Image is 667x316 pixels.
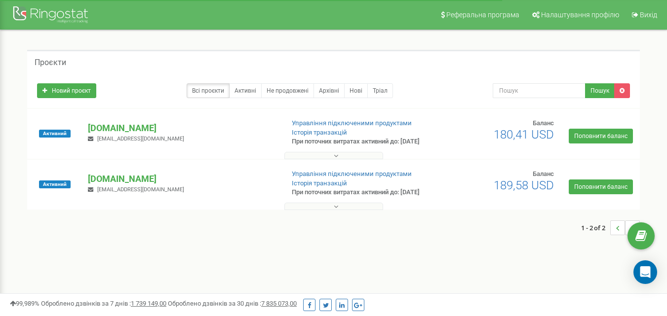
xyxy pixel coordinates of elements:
span: Активний [39,180,71,188]
p: При поточних витратах активний до: [DATE] [292,188,429,197]
span: 1 - 2 of 2 [581,220,610,235]
span: Оброблено дзвінків за 30 днів : [168,300,297,307]
span: [EMAIL_ADDRESS][DOMAIN_NAME] [97,136,184,142]
div: Open Intercom Messenger [633,260,657,284]
span: Реферальна програма [446,11,519,19]
a: Не продовжені [261,83,314,98]
span: Баланс [533,170,554,177]
a: Активні [229,83,262,98]
p: При поточних витратах активний до: [DATE] [292,137,429,146]
span: Вихід [640,11,657,19]
a: Тріал [367,83,393,98]
span: Налаштування профілю [541,11,619,19]
button: Пошук [585,83,615,98]
a: Нові [344,83,368,98]
a: Поповнити баланс [569,179,633,194]
span: [EMAIL_ADDRESS][DOMAIN_NAME] [97,186,184,193]
input: Пошук [493,83,586,98]
span: 180,41 USD [494,128,554,141]
span: Оброблено дзвінків за 7 днів : [41,300,166,307]
nav: ... [581,211,640,245]
span: Баланс [533,119,554,127]
p: [DOMAIN_NAME] [88,122,275,135]
a: Всі проєкти [187,83,230,98]
a: Новий проєкт [37,83,96,98]
a: Управління підключеними продуктами [292,119,412,127]
h5: Проєкти [35,58,66,67]
span: Активний [39,130,71,138]
a: Управління підключеними продуктами [292,170,412,177]
a: Поповнити баланс [569,129,633,143]
a: Архівні [314,83,345,98]
span: 99,989% [10,300,39,307]
a: Історія транзакцій [292,179,347,187]
span: 189,58 USD [494,178,554,192]
p: [DOMAIN_NAME] [88,173,275,185]
a: Історія транзакцій [292,129,347,136]
u: 7 835 073,00 [261,300,297,307]
u: 1 739 149,00 [131,300,166,307]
